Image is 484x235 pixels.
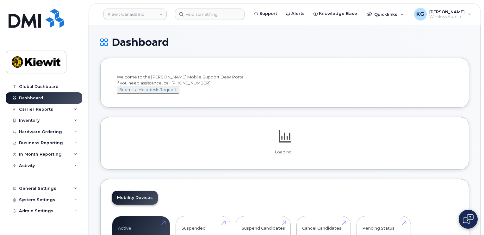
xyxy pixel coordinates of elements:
a: Mobility Devices [112,191,158,205]
a: Submit a Helpdesk Request [117,87,179,92]
h1: Dashboard [100,37,469,48]
button: Submit a Helpdesk Request [117,86,179,94]
img: Open chat [463,214,474,224]
p: Loading... [112,149,457,155]
div: Welcome to the [PERSON_NAME] Mobile Support Desk Portal If you need assistance, call [PHONE_NUMBER]. [117,74,453,94]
